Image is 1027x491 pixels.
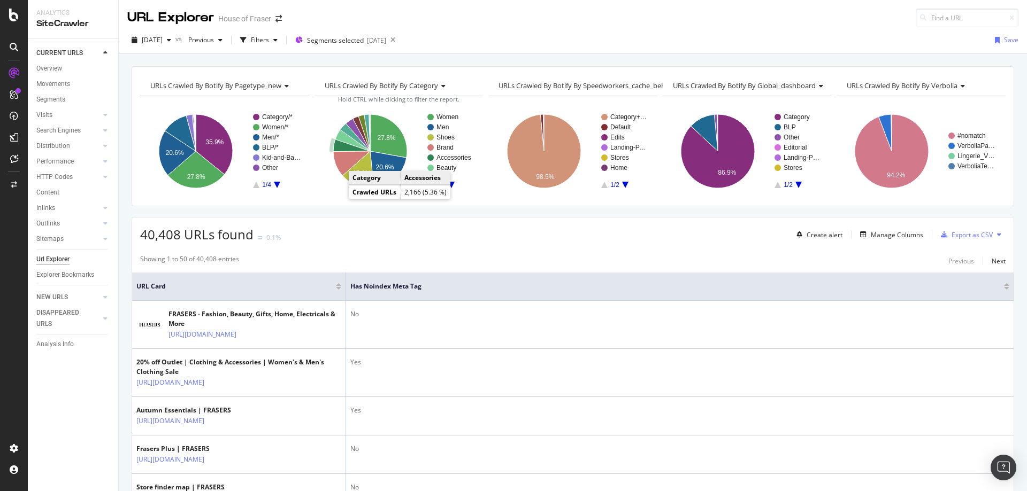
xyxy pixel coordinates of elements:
div: Manage Columns [871,230,923,239]
text: 15.1% [352,169,371,177]
text: Home [610,164,627,172]
div: Search Engines [36,125,81,136]
text: VerboliaPa… [957,142,995,150]
a: HTTP Codes [36,172,100,183]
a: Analysis Info [36,339,111,350]
div: CURRENT URLS [36,48,83,59]
a: NEW URLS [36,292,100,303]
text: Edits [610,134,625,141]
input: Find a URL [916,9,1018,27]
div: Inlinks [36,202,55,214]
td: Accessories [401,171,451,185]
div: Explorer Bookmarks [36,269,94,280]
text: Kid-and-Ba… [262,154,301,161]
div: Autumn Essentials | FRASERS [136,406,251,415]
div: Outlinks [36,218,60,229]
text: 94.2% [887,172,906,179]
span: Segments selected [307,36,364,45]
text: 20.6% [375,163,394,171]
div: Filters [251,35,269,44]
a: Visits [36,110,100,121]
div: NEW URLS [36,292,68,303]
div: Segments [36,94,65,105]
span: URLs Crawled By Botify By global_dashboard [673,81,816,90]
div: Content [36,187,59,198]
button: Previous [184,32,227,49]
button: Export as CSV [937,226,993,243]
div: [DATE] [367,36,386,45]
text: 27.8% [377,134,395,142]
button: Next [992,254,1006,267]
img: main image [136,317,163,332]
text: Landing-P… [784,154,819,161]
div: Distribution [36,141,70,152]
a: [URL][DOMAIN_NAME] [136,454,204,465]
text: Stores [784,164,802,172]
svg: A chart. [488,105,657,198]
span: vs [175,34,184,43]
text: #nomatch [957,132,986,139]
a: Sitemaps [36,233,100,245]
svg: A chart. [837,105,1004,198]
text: Category/* [262,113,293,121]
div: Yes [350,357,1009,367]
a: [URL][DOMAIN_NAME] [136,416,204,426]
text: 1/4 [262,181,271,189]
div: Yes [350,406,1009,415]
span: URLs Crawled By Botify By verbolia [847,81,957,90]
text: BLP [784,123,796,131]
div: Sitemaps [36,233,64,245]
text: Landing-P… [610,144,646,151]
h4: URLs Crawled By Botify By pagetype_new [148,77,300,94]
a: DISAPPEARED URLS [36,307,100,330]
div: Frasers Plus | FRASERS [136,444,251,454]
div: arrow-right-arrow-left [275,15,282,22]
button: Segments selected[DATE] [291,32,386,49]
span: URLs Crawled By Botify By category [325,81,438,90]
text: 1/2 [784,181,793,189]
span: Previous [184,35,214,44]
svg: A chart. [315,105,484,198]
span: URLs Crawled By Botify By speedworkers_cache_behaviors [499,81,685,90]
span: 40,408 URLs found [140,225,254,243]
div: FRASERS - Fashion, Beauty, Gifts, Home, Electricals & More [168,309,341,329]
div: -0.1% [264,233,281,242]
text: Other [784,134,800,141]
div: Analysis Info [36,339,74,350]
text: Category [784,113,810,121]
h4: URLs Crawled By Botify By category [323,77,474,94]
span: Has noindex Meta Tag [350,282,988,291]
text: Beauty [436,164,456,172]
div: Overview [36,63,62,74]
text: Stores [610,154,629,161]
div: URL Explorer [127,9,214,27]
text: Men [436,123,449,131]
text: BLP/* [262,144,279,151]
a: Url Explorer [36,254,111,265]
div: Movements [36,79,70,90]
div: HTTP Codes [36,172,73,183]
a: Search Engines [36,125,100,136]
img: Equal [258,236,262,239]
text: 35.9% [205,138,224,146]
button: Save [991,32,1018,49]
text: Accessories [436,154,471,161]
span: URLs Crawled By Botify By pagetype_new [150,81,281,90]
div: Performance [36,156,74,167]
text: 20.6% [166,149,184,157]
td: Crawled URLs [349,185,401,199]
a: Overview [36,63,111,74]
text: Editorial [784,144,807,151]
span: 2025 Oct. 5th [142,35,163,44]
span: Hold CTRL while clicking to filter the report. [338,95,459,103]
button: Create alert [792,226,842,243]
div: No [350,309,1009,319]
h4: URLs Crawled By Botify By speedworkers_cache_behaviors [496,77,701,94]
text: Shoes [436,134,455,141]
svg: A chart. [663,105,830,198]
svg: A chart. [140,105,309,198]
